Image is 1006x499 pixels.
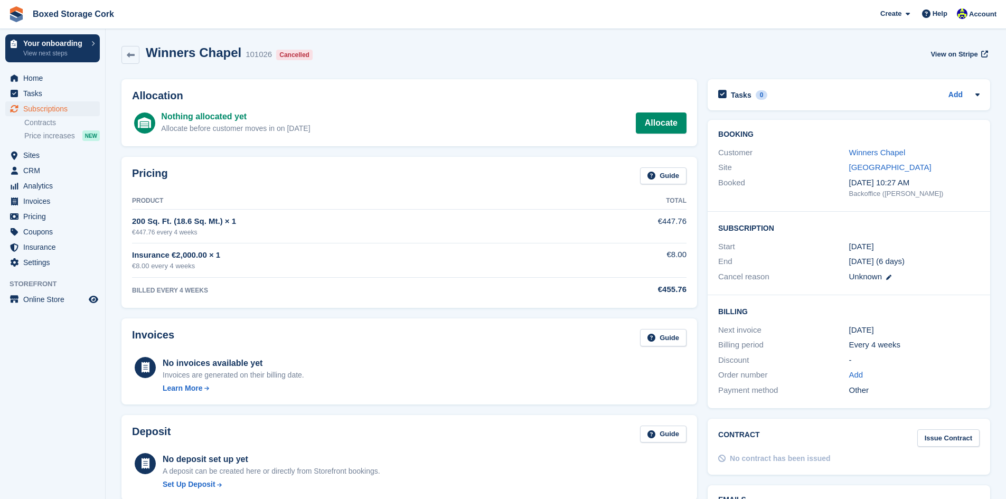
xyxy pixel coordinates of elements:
a: Learn More [163,383,304,394]
span: Invoices [23,194,87,209]
div: No deposit set up yet [163,453,380,466]
a: Allocate [636,112,687,134]
div: Customer [718,147,849,159]
th: Product [132,193,567,210]
div: Other [849,384,980,397]
span: Coupons [23,224,87,239]
a: menu [5,148,100,163]
h2: Invoices [132,329,174,346]
div: Cancelled [276,50,313,60]
a: Guide [640,426,687,443]
div: €447.76 every 4 weeks [132,228,567,237]
h2: Winners Chapel [146,45,241,60]
span: Account [969,9,996,20]
a: Add [849,369,863,381]
th: Total [567,193,687,210]
span: Price increases [24,131,75,141]
div: No contract has been issued [730,453,831,464]
a: menu [5,86,100,101]
h2: Contract [718,429,760,447]
a: Preview store [87,293,100,306]
div: Next invoice [718,324,849,336]
div: 200 Sq. Ft. (18.6 Sq. Mt.) × 1 [132,215,567,228]
h2: Deposit [132,426,171,443]
a: Contracts [24,118,100,128]
div: - [849,354,980,366]
div: Payment method [718,384,849,397]
span: Settings [23,255,87,270]
img: stora-icon-8386f47178a22dfd0bd8f6a31ec36ba5ce8667c1dd55bd0f319d3a0aa187defe.svg [8,6,24,22]
a: menu [5,255,100,270]
span: Unknown [849,272,882,281]
span: Sites [23,148,87,163]
a: menu [5,71,100,86]
span: Tasks [23,86,87,101]
h2: Allocation [132,90,687,102]
div: Backoffice ([PERSON_NAME]) [849,189,980,199]
div: End [718,256,849,268]
span: Subscriptions [23,101,87,116]
a: Set Up Deposit [163,479,380,490]
a: Guide [640,167,687,185]
a: Guide [640,329,687,346]
div: €8.00 every 4 weeks [132,261,567,271]
div: Set Up Deposit [163,479,215,490]
span: Create [880,8,901,19]
span: Insurance [23,240,87,255]
span: CRM [23,163,87,178]
span: Home [23,71,87,86]
div: Invoices are generated on their billing date. [163,370,304,381]
a: Your onboarding View next steps [5,34,100,62]
h2: Booking [718,130,980,139]
p: A deposit can be created here or directly from Storefront bookings. [163,466,380,477]
img: Vincent [957,8,967,19]
h2: Subscription [718,222,980,233]
h2: Pricing [132,167,168,185]
div: Start [718,241,849,253]
span: Analytics [23,178,87,193]
time: 2025-09-09 00:00:00 UTC [849,241,874,253]
span: Storefront [10,279,105,289]
p: Your onboarding [23,40,86,47]
p: View next steps [23,49,86,58]
div: Every 4 weeks [849,339,980,351]
a: Add [948,89,963,101]
div: NEW [82,130,100,141]
div: BILLED EVERY 4 WEEKS [132,286,567,295]
a: menu [5,292,100,307]
div: €455.76 [567,284,687,296]
a: menu [5,240,100,255]
a: menu [5,101,100,116]
a: Winners Chapel [849,148,906,157]
div: No invoices available yet [163,357,304,370]
div: Cancel reason [718,271,849,283]
div: 101026 [246,49,272,61]
a: Issue Contract [917,429,980,447]
a: [GEOGRAPHIC_DATA] [849,163,932,172]
td: €447.76 [567,210,687,243]
a: menu [5,194,100,209]
a: menu [5,163,100,178]
span: View on Stripe [930,49,977,60]
div: [DATE] 10:27 AM [849,177,980,189]
div: Billing period [718,339,849,351]
a: View on Stripe [926,45,990,63]
div: [DATE] [849,324,980,336]
span: Online Store [23,292,87,307]
a: menu [5,209,100,224]
div: Allocate before customer moves in on [DATE] [161,123,310,134]
div: Order number [718,369,849,381]
a: menu [5,224,100,239]
span: Help [933,8,947,19]
h2: Tasks [731,90,751,100]
div: Learn More [163,383,202,394]
div: Insurance €2,000.00 × 1 [132,249,567,261]
span: [DATE] (6 days) [849,257,905,266]
a: menu [5,178,100,193]
span: Pricing [23,209,87,224]
div: Site [718,162,849,174]
a: Boxed Storage Cork [29,5,118,23]
div: Booked [718,177,849,199]
a: Price increases NEW [24,130,100,142]
h2: Billing [718,306,980,316]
